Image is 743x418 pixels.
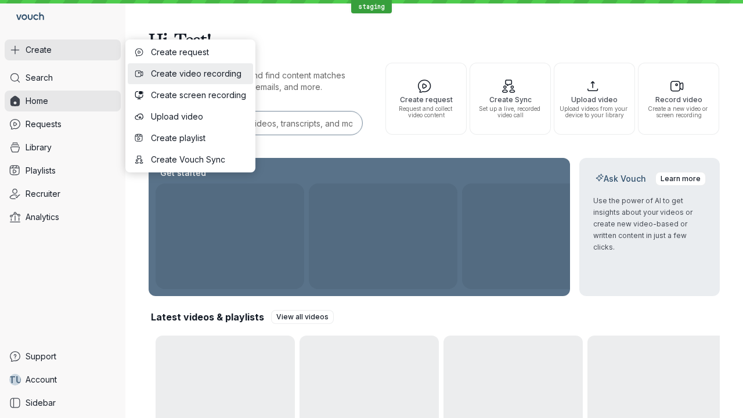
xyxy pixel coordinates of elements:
[151,89,246,101] span: Create screen recording
[26,351,56,362] span: Support
[151,46,246,58] span: Create request
[5,346,121,367] a: Support
[26,118,62,130] span: Requests
[151,68,246,80] span: Create video recording
[391,96,461,103] span: Create request
[475,106,546,118] span: Set up a live, recorded video call
[385,63,467,135] button: Create requestRequest and collect video content
[593,173,648,185] h2: Ask Vouch
[26,142,52,153] span: Library
[128,63,253,84] button: Create video recording
[16,374,22,385] span: U
[149,70,365,93] p: Search for any keywords and find content matches through transcriptions, user emails, and more.
[128,42,253,63] button: Create request
[5,183,121,204] a: Recruiter
[26,374,57,385] span: Account
[559,106,630,118] span: Upload videos from your device to your library
[470,63,551,135] button: Create SyncSet up a live, recorded video call
[655,172,706,186] a: Learn more
[128,106,253,127] button: Upload video
[638,63,719,135] button: Record videoCreate a new video or screen recording
[26,165,56,176] span: Playlists
[128,149,253,170] button: Create Vouch Sync
[5,5,49,30] a: Go to homepage
[5,137,121,158] a: Library
[5,39,121,60] button: Create
[643,106,714,118] span: Create a new video or screen recording
[149,23,720,56] h1: Hi, Test!
[128,85,253,106] button: Create screen recording
[158,167,208,179] h2: Get started
[5,67,121,88] a: Search
[5,207,121,228] a: Analytics
[26,44,52,56] span: Create
[9,374,16,385] span: T
[271,310,334,324] a: View all videos
[5,369,121,390] a: TUAccount
[5,91,121,111] a: Home
[554,63,635,135] button: Upload videoUpload videos from your device to your library
[26,95,48,107] span: Home
[475,96,546,103] span: Create Sync
[151,311,264,323] h2: Latest videos & playlists
[5,392,121,413] a: Sidebar
[26,188,60,200] span: Recruiter
[559,96,630,103] span: Upload video
[5,114,121,135] a: Requests
[643,96,714,103] span: Record video
[26,72,53,84] span: Search
[151,154,246,165] span: Create Vouch Sync
[391,106,461,118] span: Request and collect video content
[26,397,56,409] span: Sidebar
[128,128,253,149] button: Create playlist
[276,311,329,323] span: View all videos
[26,211,59,223] span: Analytics
[5,160,121,181] a: Playlists
[661,173,701,185] span: Learn more
[151,132,246,144] span: Create playlist
[593,195,706,253] p: Use the power of AI to get insights about your videos or create new video-based or written conten...
[151,111,246,122] span: Upload video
